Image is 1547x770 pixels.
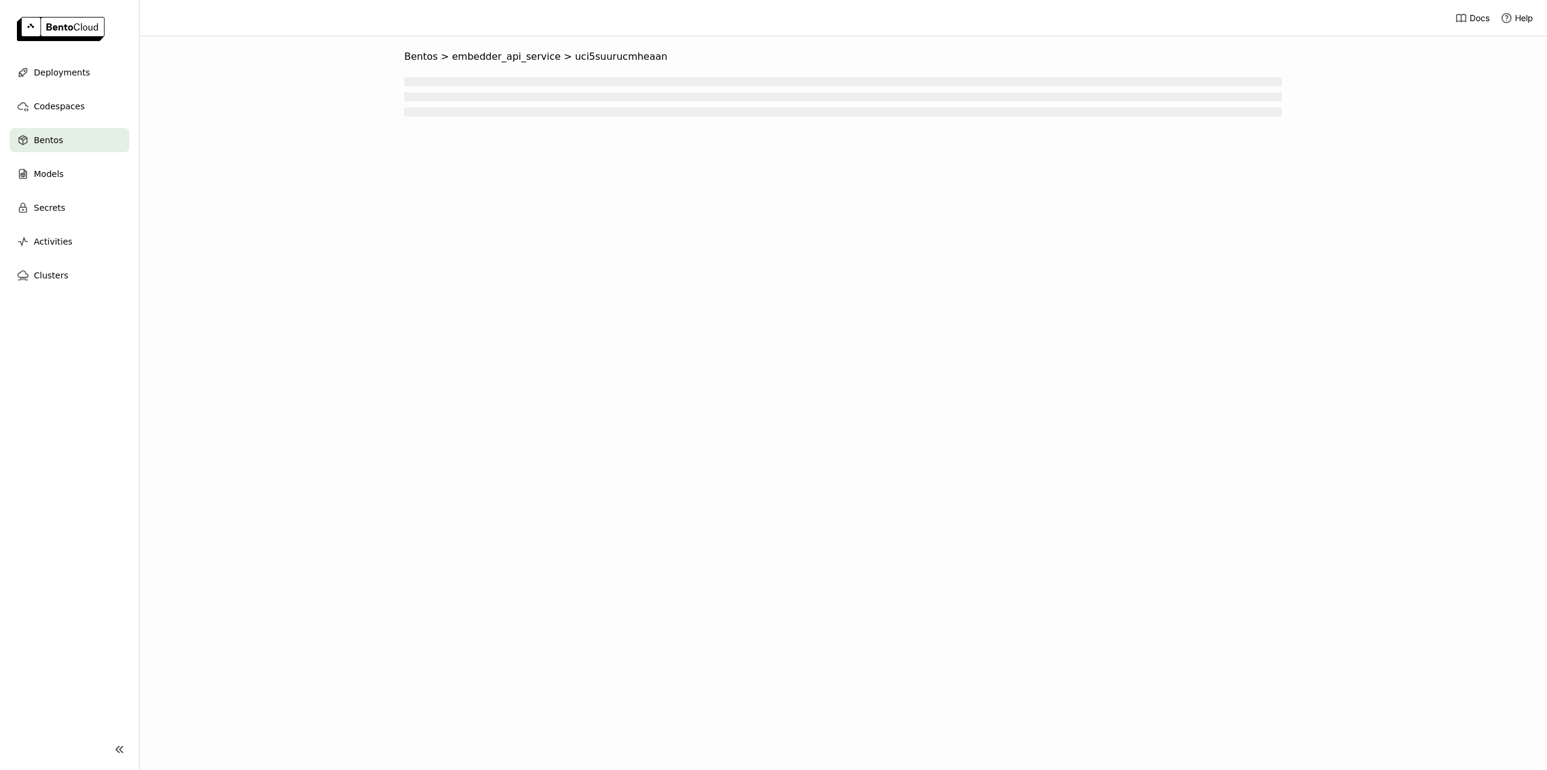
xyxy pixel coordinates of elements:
[17,17,105,41] img: logo
[1470,13,1490,24] span: Docs
[438,51,452,63] span: >
[561,51,575,63] span: >
[452,51,561,63] span: embedder_api_service
[34,65,90,80] span: Deployments
[34,201,65,215] span: Secrets
[34,167,63,181] span: Models
[404,51,438,63] span: Bentos
[1455,12,1490,24] a: Docs
[10,128,129,152] a: Bentos
[10,229,129,254] a: Activities
[1500,12,1533,24] div: Help
[34,99,85,114] span: Codespaces
[10,196,129,220] a: Secrets
[575,51,667,63] span: uci5suurucmheaan
[10,263,129,287] a: Clusters
[404,51,1282,63] nav: Breadcrumbs navigation
[10,162,129,186] a: Models
[34,133,63,147] span: Bentos
[34,268,68,283] span: Clusters
[1515,13,1533,24] span: Help
[34,234,73,249] span: Activities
